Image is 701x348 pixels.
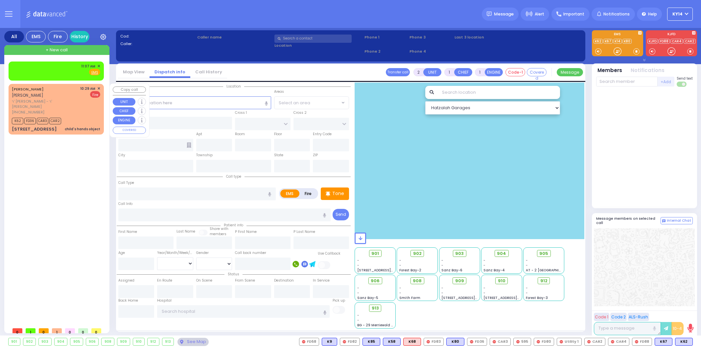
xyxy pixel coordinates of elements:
button: Send [333,209,349,220]
label: Entry Code [313,132,332,137]
span: 904 [497,250,506,257]
label: Floor [274,132,282,137]
u: EMS [91,70,98,75]
label: First Name [118,229,137,235]
span: Phone 1 [364,35,407,40]
div: 905 [70,338,83,345]
div: 909 [117,338,130,345]
a: CAR4 [670,39,683,44]
span: 912 [540,278,548,284]
div: See map [177,338,208,346]
div: All [4,31,24,42]
span: [STREET_ADDRESS][PERSON_NAME] [357,268,419,273]
div: FD83 [424,338,444,346]
span: - [526,263,528,268]
span: 910 [498,278,505,284]
div: child's hands object [65,127,100,132]
div: 910 [133,338,145,345]
div: FD82 [340,338,360,346]
div: 908 [102,338,114,345]
input: Search location here [118,96,271,109]
div: BLS [675,338,693,346]
label: Caller: [120,41,195,47]
p: Tone [332,190,344,197]
span: 1 [26,328,35,333]
label: Destination [274,278,294,283]
label: Pick up [333,298,345,303]
img: comment-alt.png [662,219,666,223]
label: EMS [280,189,299,198]
div: 903 [39,338,51,345]
span: - [357,313,359,318]
span: - [357,318,359,323]
div: K58 [383,338,401,346]
button: Covered [527,68,547,76]
div: K68 [403,338,421,346]
label: Room [235,132,245,137]
span: Message [494,11,514,17]
span: 906 [371,278,380,284]
div: K85 [362,338,380,346]
button: Notifications [631,67,665,74]
a: [PERSON_NAME] [12,87,44,92]
label: Age [118,250,125,256]
label: Turn off text [677,81,687,87]
div: 904 [55,338,67,345]
span: Fire [90,91,100,98]
label: Last Name [176,229,195,234]
a: CAR2 [684,39,696,44]
span: 0 [39,328,49,333]
span: - [441,290,443,295]
span: - [483,290,485,295]
label: Last 3 location [455,35,518,40]
div: CAR3 [490,338,511,346]
span: - [399,286,401,290]
img: red-radio-icon.svg [470,340,473,343]
span: Internal Chat [667,218,691,223]
button: UNIT [423,68,441,76]
label: Cross 1 [235,110,247,115]
label: ZIP [313,153,318,158]
span: - [441,263,443,268]
div: BLS [655,338,672,346]
div: EMS [26,31,46,42]
label: Cad: [120,34,195,39]
img: red-radio-icon.svg [635,340,638,343]
label: Areas [274,89,284,94]
label: City [118,153,125,158]
span: - [357,290,359,295]
img: red-radio-icon.svg [343,340,346,343]
span: members [210,232,226,236]
img: red-radio-icon.svg [587,340,591,343]
div: K62 [675,338,693,346]
div: 906 [86,338,99,345]
label: Caller name [197,35,272,40]
span: 0 [65,328,75,333]
label: Hospital [157,298,172,303]
span: 11:07 AM [81,64,95,69]
span: Forest Bay-3 [526,295,548,300]
span: Select an area [279,100,310,106]
button: UNIT [113,98,135,106]
div: FD88 [632,338,652,346]
span: - [357,258,359,263]
span: + New call [46,47,68,53]
span: - [357,263,359,268]
div: CAR2 [584,338,605,346]
span: - [483,286,485,290]
button: Members [597,67,622,74]
span: Sanz Bay-5 [357,295,378,300]
span: Phone 3 [409,35,452,40]
label: EMS [592,33,643,37]
button: ENGINE [485,68,503,76]
span: 0 [78,328,88,333]
span: - [441,258,443,263]
h5: Message members on selected call [596,216,661,225]
label: Use Callback [318,251,340,256]
span: Notifications [603,11,630,17]
span: 909 [455,278,464,284]
img: red-radio-icon.svg [560,340,563,343]
div: BLS [362,338,380,346]
input: Search location [438,86,560,99]
span: ✕ [97,86,100,91]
